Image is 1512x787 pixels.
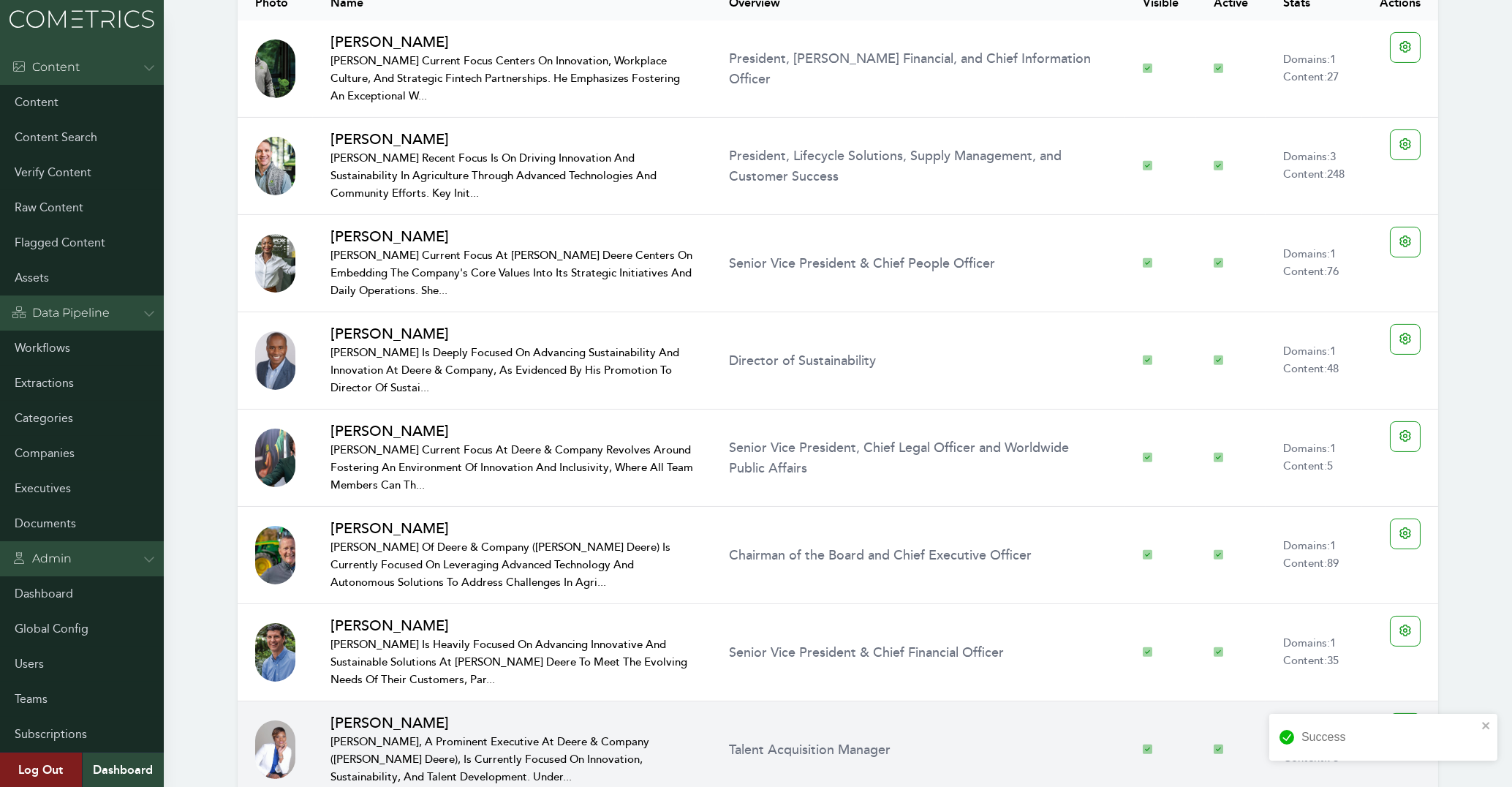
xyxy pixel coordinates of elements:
[729,350,1108,371] p: Director of Sustainability
[330,519,693,539] h2: [PERSON_NAME]
[729,545,1108,565] p: Chairman of the Board and Chief Executive Officer
[330,32,693,105] a: [PERSON_NAME][PERSON_NAME] current focus centers on innovation, workplace culture, and strategic ...
[82,753,164,787] a: Dashboard
[255,39,296,98] img: Rajesh%20Kalathur.jpg
[729,642,1108,663] p: Senior Vice President & Chief Financial Officer
[330,247,693,300] p: [PERSON_NAME] current focus at [PERSON_NAME] Deere centers on embedding the company's core values...
[729,48,1108,89] p: President, [PERSON_NAME] Financial, and Chief Information Officer
[330,636,693,689] p: [PERSON_NAME] is heavily focused on advancing innovative and sustainable solutions at [PERSON_NAM...
[12,59,80,76] div: Content
[330,150,693,203] p: [PERSON_NAME] recent focus is on driving innovation and sustainability in agriculture through adv...
[729,146,1108,187] p: President, Lifecycle Solutions, Supply Management, and Customer Success
[330,344,693,397] p: [PERSON_NAME] is deeply focused on advancing sustainability and innovation at Deere & Company, as...
[330,442,693,494] p: [PERSON_NAME] current focus at Deere & Company revolves around fostering an environment of innova...
[330,421,693,442] h2: [PERSON_NAME]
[1301,728,1477,746] div: Success
[330,539,693,592] p: [PERSON_NAME] of Deere & Company ([PERSON_NAME] Deere) is currently focused on leveraging advance...
[255,331,296,390] img: Zack%20Weatherspoon.jpg
[255,623,296,682] img: Joshua%20A.%20Jepsen.jpg
[330,616,693,689] a: [PERSON_NAME][PERSON_NAME] is heavily focused on advancing innovative and sustainable solutions a...
[729,253,1108,274] p: Senior Vice President & Chief People Officer
[1283,246,1345,281] p: Domains: 1 Content: 76
[330,713,693,786] a: [PERSON_NAME][PERSON_NAME], a prominent executive at Deere & Company ([PERSON_NAME] Deere), is cu...
[330,324,693,344] h2: [PERSON_NAME]
[1283,148,1345,184] p: Domains: 3 Content: 248
[1283,635,1345,670] p: Domains: 1 Content: 35
[1283,440,1345,475] p: Domains: 1 Content: 5
[330,53,693,105] p: [PERSON_NAME] current focus centers on innovation, workplace culture, and strategic fintech partn...
[729,739,1108,760] p: Talent Acquisition Manager
[330,713,693,734] h2: [PERSON_NAME]
[330,129,693,203] a: [PERSON_NAME][PERSON_NAME] recent focus is on driving innovation and sustainability in agricultur...
[255,526,296,584] img: download.jpeg
[1283,51,1345,86] p: Domains: 1 Content: 27
[330,734,693,786] p: [PERSON_NAME], a prominent executive at Deere & Company ([PERSON_NAME] Deere), is currently focus...
[255,429,296,487] img: Kellye%20Walker.jpg
[330,227,693,247] h2: [PERSON_NAME]
[729,437,1108,478] p: Senior Vice President, Chief Legal Officer and Worldwide Public Affairs
[255,234,296,293] img: Felecia%20J.%20Pryor.jpg
[330,421,693,494] a: [PERSON_NAME][PERSON_NAME] current focus at Deere & Company revolves around fostering an environm...
[1283,343,1345,378] p: Domains: 1 Content: 48
[330,129,693,150] h2: [PERSON_NAME]
[255,720,296,779] img: Shira%20Harper.jpg
[330,519,693,592] a: [PERSON_NAME][PERSON_NAME] of Deere & Company ([PERSON_NAME] Deere) is currently focused on lever...
[1283,538,1345,573] p: Domains: 1 Content: 89
[330,227,693,300] a: [PERSON_NAME][PERSON_NAME] current focus at [PERSON_NAME] Deere centers on embedding the company'...
[330,32,693,53] h2: [PERSON_NAME]
[12,550,72,568] div: Admin
[1481,720,1492,731] button: close
[12,304,110,322] div: Data Pipeline
[255,137,296,195] img: Justin%20R.%20Rose.jpg
[330,616,693,636] h2: [PERSON_NAME]
[330,324,693,397] a: [PERSON_NAME][PERSON_NAME] is deeply focused on advancing sustainability and innovation at Deere ...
